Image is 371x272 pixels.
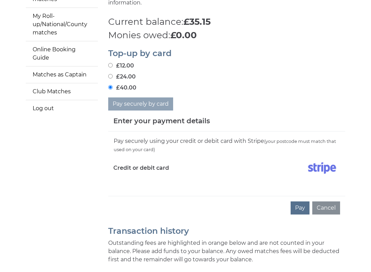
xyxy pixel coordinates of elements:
small: (your postcode must match that used on your card) [114,139,336,153]
a: Club Matches [26,84,98,100]
button: Pay [291,202,310,215]
button: Cancel [312,202,340,215]
p: Current balance: [108,15,345,29]
label: £12.00 [108,62,134,70]
p: Monies owed: [108,29,345,42]
label: £24.00 [108,73,136,81]
div: Pay securely using your credit or debit card with Stripe [113,137,340,154]
h2: Transaction history [108,227,345,236]
a: Log out [26,101,98,117]
input: £40.00 [108,85,113,90]
strong: £0.00 [170,30,197,41]
h5: Enter your payment details [113,116,210,126]
iframe: Secure card payment input frame [113,180,340,186]
a: Online Booking Guide [26,42,98,66]
button: Pay securely by card [108,98,173,111]
h2: Top-up by card [108,49,345,58]
input: £24.00 [108,74,113,79]
a: My Roll-up/National/County matches [26,8,98,41]
a: Matches as Captain [26,67,98,83]
strong: £35.15 [183,17,211,28]
label: Credit or debit card [113,160,169,177]
p: Outstanding fees are highlighted in orange below and are not counted in your balance. Please add ... [108,239,345,264]
label: £40.00 [108,84,136,92]
input: £12.00 [108,63,113,68]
